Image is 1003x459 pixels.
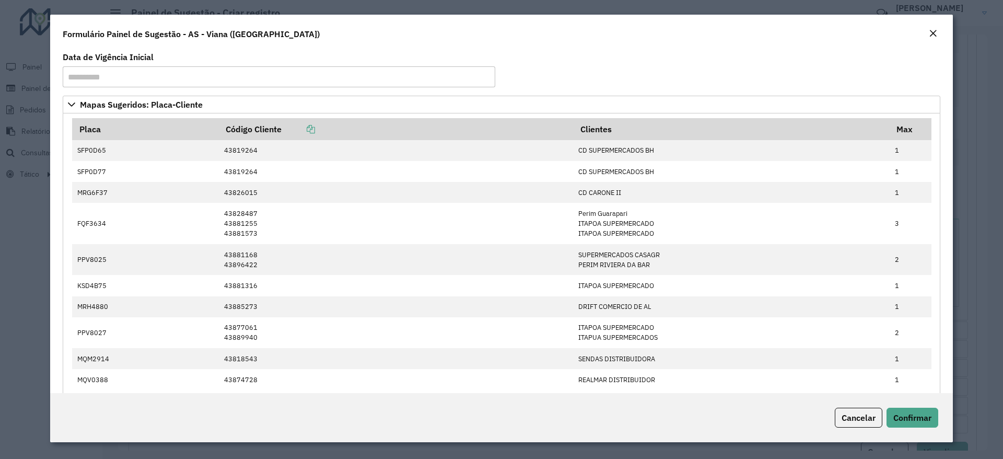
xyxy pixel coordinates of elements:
[218,140,573,161] td: 43819264
[573,118,890,140] th: Clientes
[72,275,219,296] td: KSD4B75
[842,412,876,423] span: Cancelar
[573,369,890,390] td: REALMAR DISTRIBUIDOR
[72,118,219,140] th: Placa
[80,100,203,109] span: Mapas Sugeridos: Placa-Cliente
[887,408,938,428] button: Confirmar
[890,296,931,317] td: 1
[218,161,573,182] td: 43819264
[218,118,573,140] th: Código Cliente
[72,182,219,203] td: MRG6F37
[573,203,890,244] td: Perim Guarapari ITAPOA SUPERMERCADO ITAPOA SUPERMERCADO
[926,27,940,41] button: Close
[835,408,882,428] button: Cancelar
[218,296,573,317] td: 43885273
[890,182,931,203] td: 1
[72,369,219,390] td: MQV0388
[890,369,931,390] td: 1
[573,161,890,182] td: CD SUPERMERCADOS BH
[573,275,890,296] td: ITAPOA SUPERMERCADO
[573,140,890,161] td: CD SUPERMERCADOS BH
[63,96,940,113] a: Mapas Sugeridos: Placa-Cliente
[573,244,890,275] td: SUPERMERCADOS CASAGR PERIM RIVIERA DA BAR
[573,296,890,317] td: DRIFT COMERCIO DE AL
[72,203,219,244] td: FQF3634
[72,317,219,348] td: PPV8027
[218,244,573,275] td: 43881168 43896422
[282,124,315,134] a: Copiar
[72,140,219,161] td: SFP0D65
[218,317,573,348] td: 43877061 43889940
[63,51,154,63] label: Data de Vigência Inicial
[72,348,219,369] td: MQM2914
[72,244,219,275] td: PPV8025
[218,348,573,369] td: 43818543
[72,161,219,182] td: SFP0D77
[890,203,931,244] td: 3
[63,28,320,40] h4: Formulário Painel de Sugestão - AS - Viana ([GEOGRAPHIC_DATA])
[890,317,931,348] td: 2
[573,348,890,369] td: SENDAS DISTRIBUIDORA
[890,140,931,161] td: 1
[573,317,890,348] td: ITAPOA SUPERMERCADO ITAPUA SUPERMERCADOS
[890,161,931,182] td: 1
[890,118,931,140] th: Max
[218,369,573,390] td: 43874728
[218,203,573,244] td: 43828487 43881255 43881573
[890,348,931,369] td: 1
[890,244,931,275] td: 2
[72,296,219,317] td: MRH4880
[929,29,937,38] em: Fechar
[893,412,931,423] span: Confirmar
[218,275,573,296] td: 43881316
[218,182,573,203] td: 43826015
[573,182,890,203] td: CD CARONE II
[890,275,931,296] td: 1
